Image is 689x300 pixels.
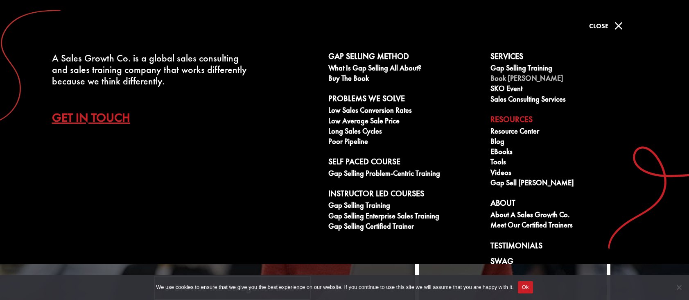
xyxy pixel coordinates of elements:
span: We use cookies to ensure that we give you the best experience on our website. If you continue to ... [156,283,513,291]
a: Low Average Sale Price [328,117,481,127]
a: Get In Touch [52,103,142,132]
a: Gap Selling Training [328,201,481,211]
a: Poor Pipeline [328,137,481,148]
a: Long Sales Cycles [328,127,481,137]
a: Gap Sell [PERSON_NAME] [490,179,644,189]
span: No [675,283,683,291]
a: Buy The Book [328,74,481,84]
a: About A Sales Growth Co. [490,211,644,221]
a: Videos [490,168,644,179]
a: Resource Center [490,127,644,137]
a: Resources [490,115,644,127]
button: Ok [518,281,533,293]
a: Book [PERSON_NAME] [490,74,644,84]
a: About [490,198,644,211]
a: Sales Consulting Services [490,95,644,105]
span: Close [589,22,608,30]
a: Services [490,52,644,64]
a: Gap Selling Problem-Centric Training [328,169,481,180]
a: SKO Event [490,84,644,95]
div: A Sales Growth Co. is a global sales consulting and sales training company that works differently... [52,52,256,87]
a: Problems We Solve [328,94,481,106]
a: Swag [490,257,644,269]
a: Gap Selling Enterprise Sales Training [328,212,481,222]
a: Meet our Certified Trainers [490,221,644,231]
a: Gap Selling Method [328,52,481,64]
a: Tools [490,158,644,168]
a: Testimonials [490,241,644,253]
a: Self Paced Course [328,157,481,169]
a: Instructor Led Courses [328,189,481,201]
a: Low Sales Conversion Rates [328,106,481,116]
span: M [610,18,627,34]
a: Gap Selling Training [490,64,644,74]
a: What is Gap Selling all about? [328,64,481,74]
a: Blog [490,137,644,148]
a: Gap Selling Certified Trainer [328,222,481,232]
a: eBooks [490,148,644,158]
